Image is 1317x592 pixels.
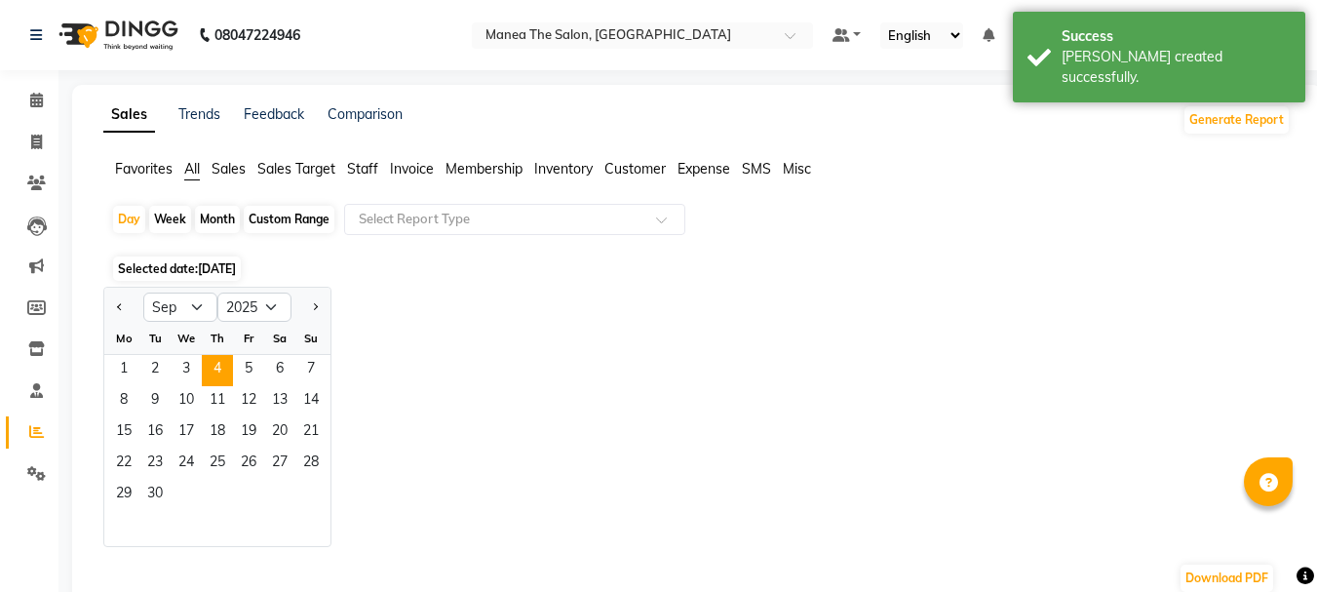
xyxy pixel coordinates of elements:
a: Sales [103,98,155,133]
span: Misc [783,160,811,178]
span: 21 [295,417,327,449]
select: Select month [143,293,217,322]
div: Tuesday, September 23, 2025 [139,449,171,480]
span: 28 [295,449,327,480]
span: Invoice [390,160,434,178]
span: 11 [202,386,233,417]
div: Week [149,206,191,233]
div: Th [202,323,233,354]
div: Saturday, September 20, 2025 [264,417,295,449]
span: Expense [678,160,730,178]
span: Favorites [115,160,173,178]
button: Generate Report [1184,106,1289,134]
span: 1 [108,355,139,386]
span: 2 [139,355,171,386]
span: Customer [604,160,666,178]
div: Tuesday, September 9, 2025 [139,386,171,417]
span: 30 [139,480,171,511]
div: Monday, September 1, 2025 [108,355,139,386]
div: Friday, September 5, 2025 [233,355,264,386]
span: 13 [264,386,295,417]
div: Sunday, September 7, 2025 [295,355,327,386]
span: 26 [233,449,264,480]
span: All [184,160,200,178]
div: Saturday, September 13, 2025 [264,386,295,417]
span: 4 [202,355,233,386]
span: 16 [139,417,171,449]
div: Friday, September 26, 2025 [233,449,264,480]
span: 19 [233,417,264,449]
span: 8 [108,386,139,417]
div: Month [195,206,240,233]
div: Monday, September 8, 2025 [108,386,139,417]
span: 20 [264,417,295,449]
div: Tuesday, September 30, 2025 [139,480,171,511]
span: 18 [202,417,233,449]
span: 10 [171,386,202,417]
div: Thursday, September 4, 2025 [202,355,233,386]
span: 24 [171,449,202,480]
div: Custom Range [244,206,334,233]
div: Friday, September 12, 2025 [233,386,264,417]
a: Trends [178,105,220,123]
select: Select year [217,293,291,322]
div: Monday, September 29, 2025 [108,480,139,511]
span: [DATE] [198,261,236,276]
div: Wednesday, September 3, 2025 [171,355,202,386]
b: 08047224946 [214,8,300,62]
span: 3 [171,355,202,386]
span: 17 [171,417,202,449]
span: SMS [742,160,771,178]
div: Mo [108,323,139,354]
div: We [171,323,202,354]
div: Sunday, September 28, 2025 [295,449,327,480]
div: Wednesday, September 10, 2025 [171,386,202,417]
span: Staff [347,160,378,178]
span: 9 [139,386,171,417]
span: 6 [264,355,295,386]
div: Thursday, September 25, 2025 [202,449,233,480]
a: Comparison [328,105,403,123]
span: 5 [233,355,264,386]
a: Feedback [244,105,304,123]
span: 27 [264,449,295,480]
button: Next month [307,292,323,323]
div: Sunday, September 14, 2025 [295,386,327,417]
div: Monday, September 22, 2025 [108,449,139,480]
span: Selected date: [113,257,241,281]
span: 14 [295,386,327,417]
div: Monday, September 15, 2025 [108,417,139,449]
span: 12 [233,386,264,417]
span: 29 [108,480,139,511]
span: Sales [212,160,246,178]
div: Tuesday, September 16, 2025 [139,417,171,449]
div: Tuesday, September 2, 2025 [139,355,171,386]
span: 23 [139,449,171,480]
span: 7 [295,355,327,386]
div: Friday, September 19, 2025 [233,417,264,449]
span: Membership [445,160,523,178]
div: Sunday, September 21, 2025 [295,417,327,449]
span: 22 [108,449,139,480]
img: logo [50,8,183,62]
div: Sa [264,323,295,354]
span: Inventory [534,160,593,178]
div: Fr [233,323,264,354]
div: Tu [139,323,171,354]
button: Download PDF [1181,565,1273,592]
span: 15 [108,417,139,449]
div: Wednesday, September 17, 2025 [171,417,202,449]
div: Saturday, September 27, 2025 [264,449,295,480]
span: 25 [202,449,233,480]
div: Thursday, September 11, 2025 [202,386,233,417]
div: Saturday, September 6, 2025 [264,355,295,386]
div: Bill created successfully. [1062,47,1291,88]
div: Thursday, September 18, 2025 [202,417,233,449]
button: Previous month [112,292,128,323]
div: Su [295,323,327,354]
div: Success [1062,26,1291,47]
div: Day [113,206,145,233]
div: Wednesday, September 24, 2025 [171,449,202,480]
span: Sales Target [257,160,335,178]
